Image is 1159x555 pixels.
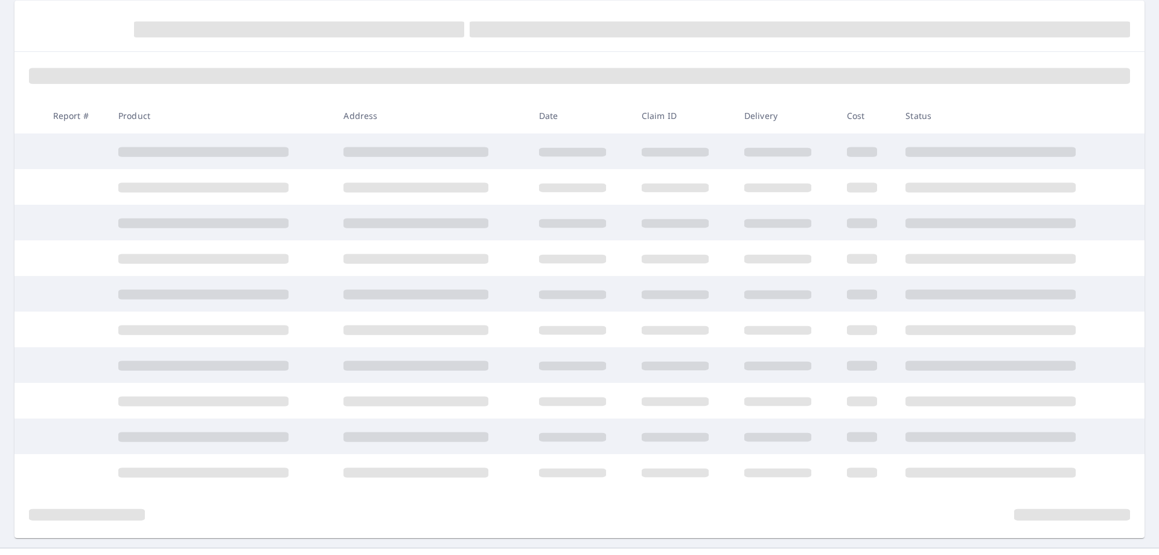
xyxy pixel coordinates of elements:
th: Product [109,98,334,133]
th: Address [334,98,529,133]
th: Status [896,98,1122,133]
th: Claim ID [632,98,735,133]
th: Report # [43,98,109,133]
th: Delivery [735,98,837,133]
th: Cost [837,98,896,133]
th: Date [529,98,632,133]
